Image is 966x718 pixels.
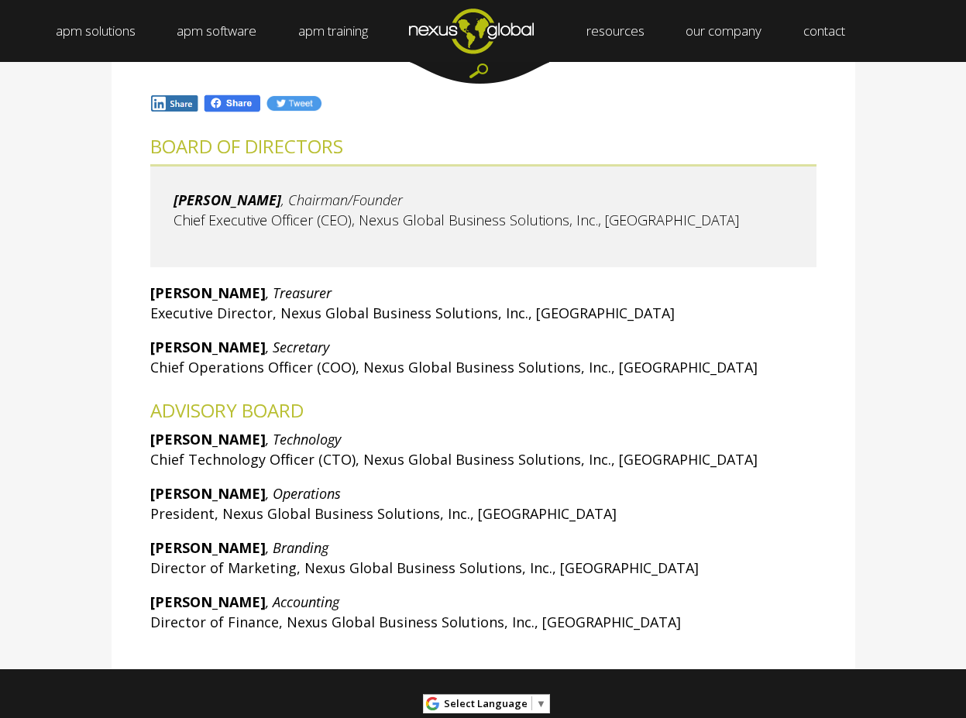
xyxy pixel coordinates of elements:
[266,484,341,503] em: , Operations
[266,430,341,448] em: , Technology
[150,504,617,523] span: President, Nexus Global Business Solutions, Inc., [GEOGRAPHIC_DATA]
[150,430,266,448] strong: [PERSON_NAME]
[536,696,546,710] span: ▼
[281,191,403,209] em: , Chairman/Founder
[266,338,329,356] em: , Secretary
[150,558,699,577] span: Director of Marketing, Nexus Global Business Solutions, Inc., [GEOGRAPHIC_DATA]
[266,538,328,557] em: , Branding
[150,613,681,631] span: Director of Finance, Nexus Global Business Solutions, Inc., [GEOGRAPHIC_DATA]
[174,191,281,209] em: [PERSON_NAME]
[150,593,266,611] strong: [PERSON_NAME]
[150,358,758,376] span: Chief Operations Officer (COO), Nexus Global Business Solutions, Inc., [GEOGRAPHIC_DATA]
[203,94,262,113] img: Fb.png
[174,211,739,229] span: Chief Executive Officer (CEO), Nexus Global Business Solutions, Inc., [GEOGRAPHIC_DATA]
[150,338,266,356] strong: [PERSON_NAME]
[444,696,528,710] span: Select Language
[444,692,546,716] a: Select Language​
[150,400,816,421] h2: ADVISORY BOARD
[266,94,321,112] img: Tw.jpg
[266,593,339,611] em: , Accounting
[150,304,675,322] span: Executive Director, Nexus Global Business Solutions, Inc., [GEOGRAPHIC_DATA]
[266,283,332,302] em: , Treasurer
[150,136,816,156] h2: BOARD OF DIRECTORS
[150,94,200,112] img: In.jpg
[150,283,266,302] strong: [PERSON_NAME]
[150,538,266,557] strong: [PERSON_NAME]
[150,484,266,503] strong: [PERSON_NAME]
[150,450,758,469] span: Chief Technology Officer (CTO), Nexus Global Business Solutions, Inc., [GEOGRAPHIC_DATA]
